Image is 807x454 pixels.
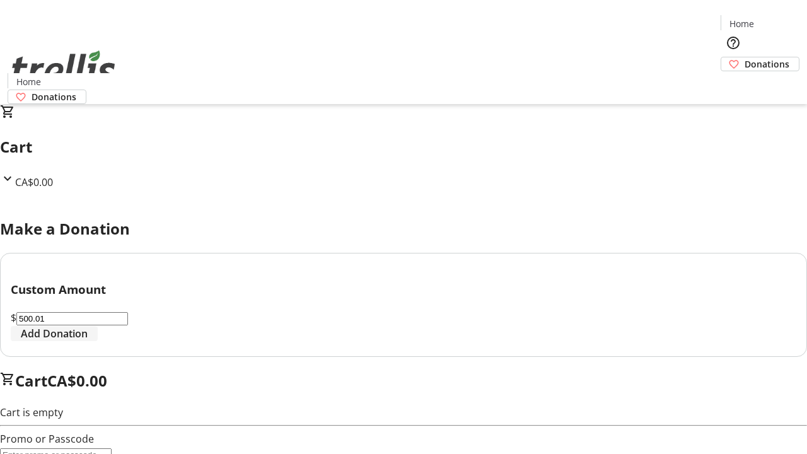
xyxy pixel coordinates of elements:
[47,370,107,391] span: CA$0.00
[8,90,86,104] a: Donations
[8,75,49,88] a: Home
[721,30,746,55] button: Help
[11,326,98,341] button: Add Donation
[729,17,754,30] span: Home
[11,311,16,325] span: $
[21,326,88,341] span: Add Donation
[8,37,120,100] img: Orient E2E Organization 9WygBC0EK7's Logo
[11,281,796,298] h3: Custom Amount
[16,312,128,325] input: Donation Amount
[16,75,41,88] span: Home
[721,57,799,71] a: Donations
[721,17,762,30] a: Home
[721,71,746,96] button: Cart
[15,175,53,189] span: CA$0.00
[32,90,76,103] span: Donations
[745,57,789,71] span: Donations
